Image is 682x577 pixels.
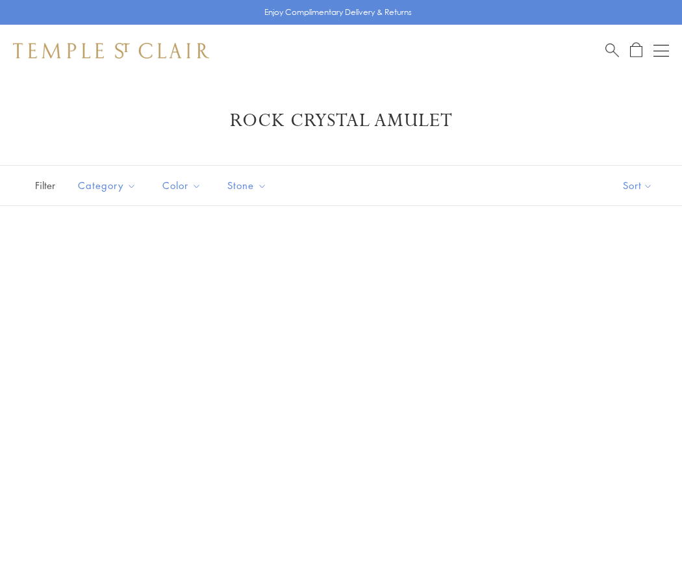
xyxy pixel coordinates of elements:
[218,171,277,200] button: Stone
[594,166,682,205] button: Show sort by
[71,177,146,194] span: Category
[605,42,619,58] a: Search
[264,6,412,19] p: Enjoy Complimentary Delivery & Returns
[68,171,146,200] button: Category
[13,43,209,58] img: Temple St. Clair
[153,171,211,200] button: Color
[32,109,650,133] h1: Rock Crystal Amulet
[221,177,277,194] span: Stone
[653,43,669,58] button: Open navigation
[630,42,642,58] a: Open Shopping Bag
[156,177,211,194] span: Color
